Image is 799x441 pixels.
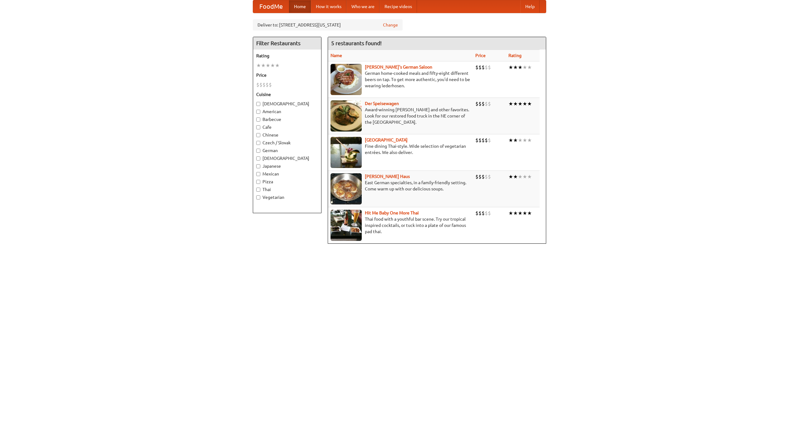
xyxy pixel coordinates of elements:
li: ★ [522,210,527,217]
a: FoodMe [253,0,289,13]
li: $ [485,137,488,144]
img: esthers.jpg [331,64,362,95]
li: ★ [275,62,280,69]
li: ★ [522,137,527,144]
label: American [256,108,318,115]
input: Cafe [256,125,260,129]
li: ★ [508,100,513,107]
p: East German specialties, in a family-friendly setting. Come warm up with our delicious soups. [331,180,470,192]
a: Name [331,53,342,58]
label: Japanese [256,163,318,169]
a: [PERSON_NAME] Haus [365,174,410,179]
li: ★ [518,210,522,217]
label: Czech / Slovak [256,140,318,146]
img: kohlhaus.jpg [331,173,362,204]
li: ★ [513,210,518,217]
li: $ [485,64,488,71]
label: [DEMOGRAPHIC_DATA] [256,155,318,161]
a: [PERSON_NAME]'s German Saloon [365,65,432,70]
a: Home [289,0,311,13]
li: ★ [518,137,522,144]
input: [DEMOGRAPHIC_DATA] [256,156,260,161]
input: [DEMOGRAPHIC_DATA] [256,102,260,106]
label: Vegetarian [256,194,318,200]
li: $ [482,100,485,107]
li: $ [488,137,491,144]
label: Cafe [256,124,318,130]
h5: Cuisine [256,91,318,98]
label: [DEMOGRAPHIC_DATA] [256,101,318,107]
li: ★ [527,64,532,71]
input: Mexican [256,172,260,176]
li: ★ [513,137,518,144]
input: Vegetarian [256,195,260,199]
li: ★ [266,62,270,69]
li: $ [475,173,478,180]
input: Japanese [256,164,260,168]
li: $ [482,173,485,180]
li: ★ [508,64,513,71]
li: $ [475,64,478,71]
li: ★ [513,173,518,180]
li: ★ [508,173,513,180]
li: $ [488,64,491,71]
h5: Rating [256,53,318,59]
li: $ [266,81,269,88]
li: $ [478,137,482,144]
li: ★ [522,173,527,180]
li: ★ [513,64,518,71]
li: $ [482,64,485,71]
li: ★ [527,210,532,217]
p: German home-cooked meals and fifty-eight different beers on tap. To get more authentic, you'd nee... [331,70,470,89]
label: Pizza [256,179,318,185]
a: Der Speisewagen [365,101,399,106]
li: ★ [522,100,527,107]
li: $ [482,137,485,144]
li: $ [488,173,491,180]
li: $ [475,100,478,107]
div: Deliver to: [STREET_ADDRESS][US_STATE] [253,19,403,31]
li: $ [482,210,485,217]
li: $ [478,210,482,217]
input: Thai [256,188,260,192]
a: Rating [508,53,522,58]
li: $ [478,64,482,71]
li: ★ [522,64,527,71]
h5: Price [256,72,318,78]
a: Change [383,22,398,28]
img: satay.jpg [331,137,362,168]
li: ★ [527,137,532,144]
li: ★ [270,62,275,69]
a: [GEOGRAPHIC_DATA] [365,137,408,142]
li: ★ [261,62,266,69]
label: Barbecue [256,116,318,122]
li: ★ [527,173,532,180]
li: $ [488,210,491,217]
a: Recipe videos [380,0,417,13]
li: ★ [508,137,513,144]
input: Barbecue [256,117,260,122]
label: Chinese [256,132,318,138]
a: Who we are [346,0,380,13]
p: Thai food with a youthful bar scene. Try our tropical inspired cocktails, or tuck into a plate of... [331,216,470,235]
li: $ [478,173,482,180]
a: Hit Me Baby One More Thai [365,210,419,215]
input: Czech / Slovak [256,141,260,145]
li: $ [485,173,488,180]
li: $ [475,137,478,144]
li: $ [488,100,491,107]
h4: Filter Restaurants [253,37,321,50]
a: How it works [311,0,346,13]
li: ★ [527,100,532,107]
li: ★ [518,64,522,71]
img: speisewagen.jpg [331,100,362,132]
p: Fine dining Thai-style. Wide selection of vegetarian entrées. We also deliver. [331,143,470,156]
input: American [256,110,260,114]
a: Price [475,53,486,58]
li: $ [478,100,482,107]
li: $ [269,81,272,88]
